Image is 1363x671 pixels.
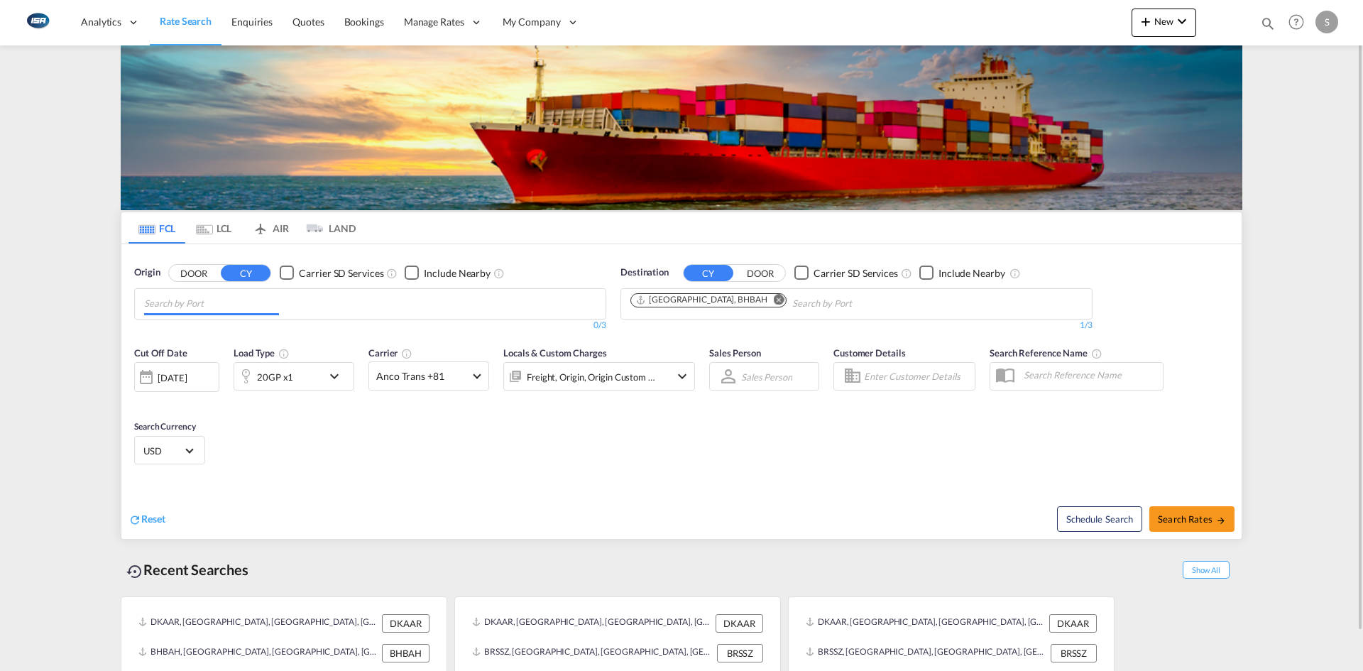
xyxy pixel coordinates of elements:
div: [DATE] [158,371,187,384]
span: Quotes [292,16,324,28]
div: Freight Origin Origin Custom Factory Stuffingicon-chevron-down [503,362,695,391]
div: Freight Origin Origin Custom Factory Stuffing [527,367,656,387]
div: DKAAR, Aarhus, Denmark, Northern Europe, Europe [806,614,1046,633]
md-select: Sales Person [740,366,794,387]
span: New [1137,16,1190,27]
span: Load Type [234,347,290,359]
md-icon: icon-arrow-right [1216,515,1226,525]
div: DKAAR, Aarhus, Denmark, Northern Europe, Europe [472,614,712,633]
div: BHBAH [382,644,429,662]
md-checkbox: Checkbox No Ink [280,266,383,280]
md-icon: icon-chevron-down [1173,13,1190,30]
div: icon-magnify [1260,16,1276,37]
div: Include Nearby [938,266,1005,280]
div: BRSSZ, Santos, Brazil, South America, Americas [472,644,713,662]
span: Rate Search [160,15,212,27]
span: USD [143,444,183,457]
md-checkbox: Checkbox No Ink [919,266,1005,280]
input: Chips input. [144,293,279,315]
div: DKAAR, Aarhus, Denmark, Northern Europe, Europe [138,614,378,633]
md-icon: icon-chevron-down [674,368,691,385]
div: Help [1284,10,1315,36]
button: CY [684,265,733,281]
span: Reset [141,513,165,525]
md-icon: icon-backup-restore [126,563,143,580]
div: Bahrain, BHBAH [635,294,767,306]
md-icon: icon-magnify [1260,16,1276,31]
span: Search Rates [1158,513,1226,525]
md-chips-wrap: Chips container. Use arrow keys to select chips. [628,289,933,315]
input: Search Reference Name [1017,364,1163,386]
span: Help [1284,10,1308,34]
button: CY [221,265,270,281]
div: 20GP x1icon-chevron-down [234,362,354,391]
md-select: Select Currency: $ USDUnited States Dollar [142,440,197,461]
span: Origin [134,266,160,280]
div: [DATE] [134,362,219,392]
md-icon: icon-airplane [252,220,269,231]
span: Anco Trans +81 [376,369,469,383]
div: 0/3 [134,320,606,332]
span: Manage Rates [404,15,464,29]
md-icon: icon-plus 400-fg [1137,13,1154,30]
md-checkbox: Checkbox No Ink [405,266,491,280]
div: DKAAR [382,614,429,633]
md-datepicker: Select [134,391,145,410]
span: Sales Person [709,347,761,359]
img: LCL+%26+FCL+BACKGROUND.png [121,45,1242,210]
img: 1aa151c0c08011ec8d6f413816f9a227.png [21,6,53,38]
input: Enter Customer Details [864,366,970,387]
div: 1/3 [620,320,1093,332]
span: Search Reference Name [990,347,1102,359]
md-icon: icon-refresh [128,513,141,526]
button: DOOR [735,265,785,281]
button: Note: By default Schedule search will only considerorigin ports, destination ports and cut off da... [1057,506,1142,532]
span: Bookings [344,16,384,28]
input: Chips input. [792,293,927,315]
md-icon: icon-chevron-down [326,368,350,385]
span: Show All [1183,561,1230,579]
div: BRSSZ [717,644,763,662]
md-icon: Your search will be saved by the below given name [1091,348,1102,359]
md-tab-item: LCL [185,212,242,244]
div: 20GP x1 [257,367,293,387]
md-checkbox: Checkbox No Ink [794,266,898,280]
md-icon: Unchecked: Search for CY (Container Yard) services for all selected carriers.Checked : Search for... [386,268,398,279]
span: Locals & Custom Charges [503,347,607,359]
div: BHBAH, Bahrain, Bahrain, Middle East, Middle East [138,644,378,662]
md-icon: Unchecked: Ignores neighbouring ports when fetching rates.Checked : Includes neighbouring ports w... [493,268,505,279]
span: Search Currency [134,421,196,432]
span: Enquiries [231,16,273,28]
md-icon: Unchecked: Search for CY (Container Yard) services for all selected carriers.Checked : Search for... [901,268,912,279]
md-icon: Unchecked: Ignores neighbouring ports when fetching rates.Checked : Includes neighbouring ports w... [1009,268,1021,279]
div: Press delete to remove this chip. [635,294,770,306]
button: icon-plus 400-fgNewicon-chevron-down [1132,9,1196,37]
span: Customer Details [833,347,905,359]
div: Recent Searches [121,554,254,586]
md-pagination-wrapper: Use the left and right arrow keys to navigate between tabs [128,212,356,244]
span: Cut Off Date [134,347,187,359]
div: Include Nearby [424,266,491,280]
button: Remove [765,294,786,308]
md-tab-item: AIR [242,212,299,244]
md-chips-wrap: Chips container with autocompletion. Enter the text area, type text to search, and then use the u... [142,289,285,315]
div: OriginDOOR CY Checkbox No InkUnchecked: Search for CY (Container Yard) services for all selected ... [121,244,1242,539]
span: Carrier [368,347,412,359]
md-icon: icon-information-outline [278,348,290,359]
md-icon: The selected Trucker/Carrierwill be displayed in the rate results If the rates are from another f... [401,348,412,359]
span: Analytics [81,15,121,29]
button: Search Ratesicon-arrow-right [1149,506,1235,532]
div: S [1315,11,1338,33]
div: DKAAR [716,614,763,633]
span: Destination [620,266,669,280]
md-tab-item: FCL [128,212,185,244]
div: Carrier SD Services [299,266,383,280]
span: My Company [503,15,561,29]
div: DKAAR [1049,614,1097,633]
md-tab-item: LAND [299,212,356,244]
div: BRSSZ [1051,644,1097,662]
div: BRSSZ, Santos, Brazil, South America, Americas [806,644,1047,662]
div: icon-refreshReset [128,512,165,528]
button: DOOR [169,265,219,281]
